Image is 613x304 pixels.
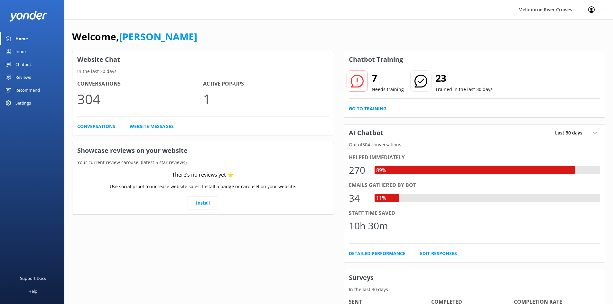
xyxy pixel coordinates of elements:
p: In the last 30 days [344,286,605,293]
h4: Conversations [77,80,203,88]
h3: Website Chat [72,51,334,68]
p: Your current review carousel (latest 5 star reviews) [72,159,334,166]
div: Helped immediately [349,153,600,162]
div: Help [28,285,37,298]
p: Trained in the last 30 days [435,86,493,93]
div: Inbox [15,45,27,58]
p: Needs training [372,86,404,93]
span: Last 30 days [555,129,586,136]
a: Website Messages [130,123,174,130]
a: [PERSON_NAME] [119,30,197,43]
a: Conversations [77,123,115,130]
div: 89% [375,166,388,175]
p: In the last 30 days [72,68,334,75]
h3: Chatbot Training [344,51,408,68]
p: 304 [77,88,203,110]
p: Out of 304 conversations [344,141,605,148]
a: Edit Responses [420,250,457,257]
div: Recommend [15,84,40,97]
h2: 7 [372,70,404,86]
h4: Active Pop-ups [203,80,329,88]
div: 11% [375,194,388,202]
h3: Showcase reviews on your website [72,142,334,159]
div: Settings [15,97,31,109]
a: Detailed Performance [349,250,405,257]
div: There’s no reviews yet ⭐ [172,171,234,179]
h2: 23 [435,70,493,86]
a: Install [188,197,218,209]
div: Reviews [15,71,31,84]
h3: AI Chatbot [344,124,388,141]
div: 270 [349,162,368,178]
div: Staff time saved [349,209,600,217]
p: 1 [203,88,329,110]
div: Chatbot [15,58,31,71]
div: Support Docs [20,272,46,285]
p: Use social proof to increase website sales. Install a badge or carousel on your website. [110,183,296,190]
h3: Surveys [344,269,605,286]
a: Go to Training [349,105,386,112]
div: 34 [349,190,368,206]
img: yonder-white-logo.png [10,11,47,21]
h1: Welcome, [72,29,197,44]
div: Home [15,32,28,45]
div: 10h 30m [349,218,388,234]
div: Emails gathered by bot [349,181,600,189]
